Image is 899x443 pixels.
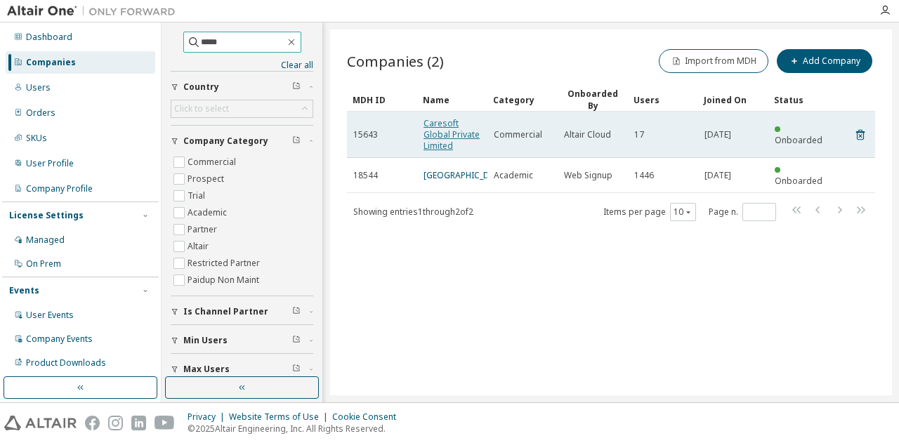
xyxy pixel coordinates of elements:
[424,169,508,181] a: [GEOGRAPHIC_DATA]
[332,411,405,423] div: Cookie Consent
[353,206,473,218] span: Showing entries 1 through 2 of 2
[423,88,482,111] div: Name
[347,51,444,71] span: Companies (2)
[564,170,612,181] span: Web Signup
[26,57,76,68] div: Companies
[183,335,228,346] span: Min Users
[674,206,693,218] button: 10
[188,238,211,255] label: Altair
[188,204,230,221] label: Academic
[704,129,731,140] span: [DATE]
[563,88,622,112] div: Onboarded By
[188,255,263,272] label: Restricted Partner
[26,133,47,144] div: SKUs
[774,88,833,111] div: Status
[292,364,301,375] span: Clear filter
[494,170,533,181] span: Academic
[26,183,93,194] div: Company Profile
[188,411,229,423] div: Privacy
[183,81,219,93] span: Country
[171,100,313,117] div: Click to select
[775,175,822,187] span: Onboarded
[4,416,77,430] img: altair_logo.svg
[188,221,220,238] label: Partner
[26,310,74,321] div: User Events
[353,88,412,111] div: MDH ID
[424,117,480,152] a: Caresoft Global Private Limited
[9,285,39,296] div: Events
[171,72,313,103] button: Country
[292,306,301,317] span: Clear filter
[26,158,74,169] div: User Profile
[171,60,313,71] a: Clear all
[188,272,262,289] label: Paidup Non Maint
[659,49,768,73] button: Import from MDH
[188,171,227,187] label: Prospect
[292,81,301,93] span: Clear filter
[634,88,693,111] div: Users
[183,364,230,375] span: Max Users
[26,258,61,270] div: On Prem
[7,4,183,18] img: Altair One
[704,88,763,111] div: Joined On
[26,234,65,246] div: Managed
[131,416,146,430] img: linkedin.svg
[171,126,313,157] button: Company Category
[26,357,106,369] div: Product Downloads
[292,135,301,147] span: Clear filter
[26,32,72,43] div: Dashboard
[9,210,84,221] div: License Settings
[171,296,313,327] button: Is Channel Partner
[26,107,55,119] div: Orders
[188,187,208,204] label: Trial
[634,129,644,140] span: 17
[229,411,332,423] div: Website Terms of Use
[26,82,51,93] div: Users
[171,354,313,385] button: Max Users
[564,129,611,140] span: Altair Cloud
[353,170,378,181] span: 18544
[704,170,731,181] span: [DATE]
[353,129,378,140] span: 15643
[108,416,123,430] img: instagram.svg
[188,423,405,435] p: © 2025 Altair Engineering, Inc. All Rights Reserved.
[292,335,301,346] span: Clear filter
[493,88,552,111] div: Category
[188,154,239,171] label: Commercial
[155,416,175,430] img: youtube.svg
[183,135,268,147] span: Company Category
[777,49,872,73] button: Add Company
[85,416,100,430] img: facebook.svg
[494,129,542,140] span: Commercial
[634,170,654,181] span: 1446
[775,134,822,146] span: Onboarded
[709,203,776,221] span: Page n.
[183,306,268,317] span: Is Channel Partner
[174,103,229,114] div: Click to select
[603,203,696,221] span: Items per page
[171,325,313,356] button: Min Users
[26,333,93,345] div: Company Events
